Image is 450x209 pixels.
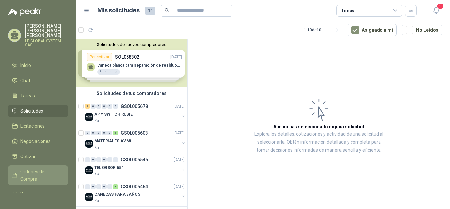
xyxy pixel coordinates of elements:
[96,157,101,162] div: 0
[85,140,93,148] img: Company Logo
[20,153,36,160] span: Cotizar
[107,184,112,189] div: 0
[85,156,186,177] a: 0 0 0 0 0 0 GSOL005545[DATE] Company LogoTELEVISOR 65"Kia
[8,188,68,200] a: Remisiones
[20,62,31,69] span: Inicio
[96,184,101,189] div: 0
[85,131,90,135] div: 0
[174,103,185,110] p: [DATE]
[85,113,93,121] img: Company Logo
[8,105,68,117] a: Solicitudes
[174,130,185,136] p: [DATE]
[430,5,442,17] button: 5
[341,7,354,14] div: Todas
[113,184,118,189] div: 1
[20,92,35,99] span: Tareas
[102,157,107,162] div: 0
[85,184,90,189] div: 0
[304,25,342,35] div: 1 - 10 de 10
[94,118,99,123] p: Kia
[121,184,148,189] p: GSOL005464
[20,191,45,198] span: Remisiones
[107,131,112,135] div: 0
[85,157,90,162] div: 0
[121,157,148,162] p: GSOL005545
[94,172,99,177] p: Kia
[91,184,96,189] div: 0
[8,8,42,16] img: Logo peakr
[174,184,185,190] p: [DATE]
[107,104,112,109] div: 0
[8,89,68,102] a: Tareas
[8,74,68,87] a: Chat
[20,77,30,84] span: Chat
[102,104,107,109] div: 0
[20,107,43,115] span: Solicitudes
[174,157,185,163] p: [DATE]
[8,135,68,148] a: Negociaciones
[8,120,68,132] a: Licitaciones
[91,104,96,109] div: 0
[91,157,96,162] div: 0
[121,131,148,135] p: GSOL005603
[8,165,68,185] a: Órdenes de Compra
[102,131,107,135] div: 0
[8,150,68,163] a: Cotizar
[94,165,123,171] p: TELEVISOR 65"
[78,42,185,47] button: Solicitudes de nuevos compradores
[94,198,99,204] p: Kia
[113,131,118,135] div: 6
[20,168,62,183] span: Órdenes de Compra
[20,138,51,145] span: Negociaciones
[96,131,101,135] div: 0
[76,39,187,87] div: Solicitudes de nuevos compradoresPor cotizarSOL058302[DATE] Caneca blanca para separación de resi...
[94,145,99,150] p: Kia
[76,87,187,100] div: Solicitudes de tus compradores
[25,39,68,47] p: LP GLOBAL SYSTEM SAS
[85,102,186,123] a: 2 0 0 0 0 0 GSOL005678[DATE] Company LogoAP Y SWITCH RUGIEKia
[8,59,68,72] a: Inicio
[94,138,131,144] p: MATERIALES AV 68
[348,24,397,36] button: Asignado a mi
[85,193,93,201] img: Company Logo
[91,131,96,135] div: 0
[94,192,140,198] p: CANECAS PARA BAÑOS
[25,24,68,38] p: [PERSON_NAME] [PERSON_NAME] [PERSON_NAME]
[98,6,140,15] h1: Mis solicitudes
[85,183,186,204] a: 0 0 0 0 0 1 GSOL005464[DATE] Company LogoCANECAS PARA BAÑOSKia
[402,24,442,36] button: No Leídos
[107,157,112,162] div: 0
[102,184,107,189] div: 0
[85,129,186,150] a: 0 0 0 0 0 6 GSOL005603[DATE] Company LogoMATERIALES AV 68Kia
[121,104,148,109] p: GSOL005678
[85,166,93,174] img: Company Logo
[113,157,118,162] div: 0
[437,3,444,9] span: 5
[145,7,155,15] span: 11
[94,111,133,118] p: AP Y SWITCH RUGIE
[165,8,169,13] span: search
[273,123,364,130] h3: Aún no has seleccionado niguna solicitud
[96,104,101,109] div: 0
[113,104,118,109] div: 0
[85,104,90,109] div: 2
[254,130,384,154] p: Explora los detalles, cotizaciones y actividad de una solicitud al seleccionarla. Obtén informaci...
[20,122,45,130] span: Licitaciones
